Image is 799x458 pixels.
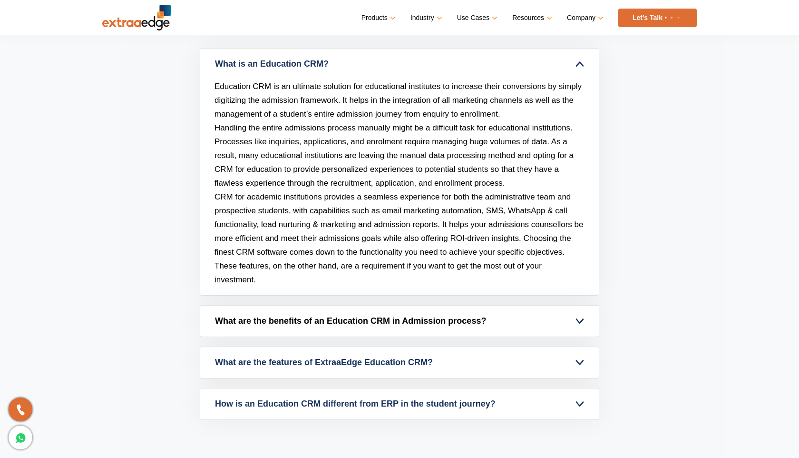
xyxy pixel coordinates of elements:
a: Use Cases [457,11,496,25]
a: How is an Education CRM different from ERP in the student journey? [200,388,599,419]
span: CRM for academic institutions provides a seamless experience for both the administrative team and... [214,192,583,284]
a: Company [567,11,602,25]
span: Education CRM is an ultimate solution for educational institutes to increase their conversions by... [214,82,582,119]
a: What are the benefits of an Education CRM in Admission process? [200,306,599,337]
a: What is an Education CRM? [200,49,599,80]
a: Industry [410,11,440,25]
p: Handling the entire admissions process manually might be a difficult task for educational institu... [214,121,585,190]
a: Let’s Talk [618,9,697,27]
a: Resources [512,11,550,25]
a: Products [361,11,394,25]
a: What are the features of ExtraaEdge Education CRM? [200,347,599,378]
